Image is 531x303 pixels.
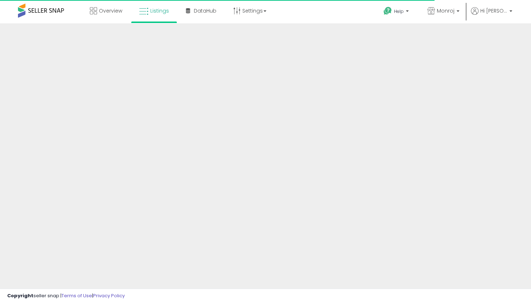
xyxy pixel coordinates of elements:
[378,1,416,23] a: Help
[150,7,169,14] span: Listings
[437,7,454,14] span: Monroj
[471,7,512,23] a: Hi [PERSON_NAME]
[383,6,392,15] i: Get Help
[61,292,92,299] a: Terms of Use
[93,292,125,299] a: Privacy Policy
[194,7,216,14] span: DataHub
[480,7,507,14] span: Hi [PERSON_NAME]
[7,292,33,299] strong: Copyright
[7,293,125,299] div: seller snap | |
[99,7,122,14] span: Overview
[394,8,404,14] span: Help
